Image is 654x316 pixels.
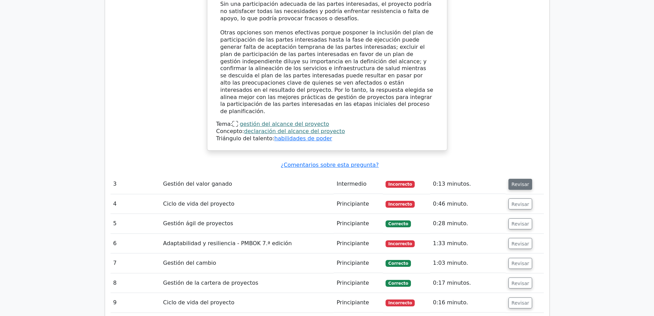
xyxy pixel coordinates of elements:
[388,182,412,187] font: Incorrecto
[508,258,532,269] button: Revisar
[388,281,408,286] font: Correcto
[216,121,233,127] font: Tema:
[433,200,468,207] font: 0:46 minuto.
[512,182,529,187] font: Revisar
[512,300,529,306] font: Revisar
[512,241,529,246] font: Revisar
[508,179,532,190] button: Revisar
[163,240,292,247] font: Adaptabilidad y resiliencia - PMBOK 7.ª edición
[388,301,412,305] font: Incorrecto
[113,299,117,306] font: 9
[240,121,329,127] a: gestión del alcance del proyecto
[113,240,117,247] font: 6
[433,181,471,187] font: 0:13 minutos.
[388,202,412,207] font: Incorrecto
[163,181,232,187] font: Gestión del valor ganado
[216,128,244,134] font: Concepto:
[388,261,408,266] font: Correcto
[113,200,117,207] font: 4
[244,128,345,134] a: declaración del alcance del proyecto
[163,200,234,207] font: Ciclo de vida del proyecto
[281,162,379,168] a: ¿Comentarios sobre esta pregunta?
[433,299,468,306] font: 0:16 minuto.
[336,280,369,286] font: Principiante
[336,260,369,266] font: Principiante
[512,261,529,266] font: Revisar
[336,200,369,207] font: Principiante
[508,277,532,288] button: Revisar
[336,240,369,247] font: Principiante
[433,280,471,286] font: 0:17 minutos.
[433,220,468,227] font: 0:28 minuto.
[512,201,529,207] font: Revisar
[216,135,275,142] font: Triángulo del talento:
[163,280,258,286] font: Gestión de la cartera de proyectos
[508,238,532,249] button: Revisar
[113,280,117,286] font: 8
[508,198,532,209] button: Revisar
[336,299,369,306] font: Principiante
[433,240,468,247] font: 1:33 minuto.
[508,218,532,229] button: Revisar
[508,297,532,308] button: Revisar
[113,220,117,227] font: 5
[433,260,468,266] font: 1:03 minuto.
[336,181,366,187] font: Intermedio
[388,221,408,226] font: Correcto
[512,280,529,286] font: Revisar
[163,220,233,227] font: Gestión ágil de proyectos
[388,241,412,246] font: Incorrecto
[163,260,216,266] font: Gestión del cambio
[274,135,332,142] a: habilidades de poder
[512,221,529,227] font: Revisar
[220,29,433,115] font: Otras opciones son menos efectivas porque posponer la inclusión del plan de participación de las ...
[113,260,117,266] font: 7
[113,181,117,187] font: 3
[163,299,234,306] font: Ciclo de vida del proyecto
[336,220,369,227] font: Principiante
